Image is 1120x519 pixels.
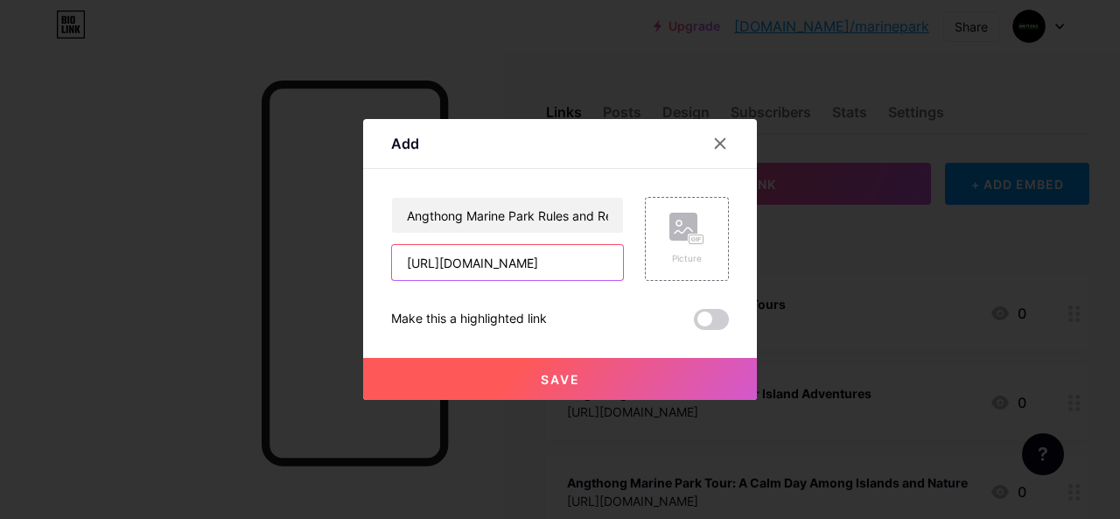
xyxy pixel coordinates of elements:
[391,309,547,330] div: Make this a highlighted link
[541,372,580,387] span: Save
[392,245,623,280] input: URL
[392,198,623,233] input: Title
[669,252,704,265] div: Picture
[391,133,419,154] div: Add
[363,358,757,400] button: Save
